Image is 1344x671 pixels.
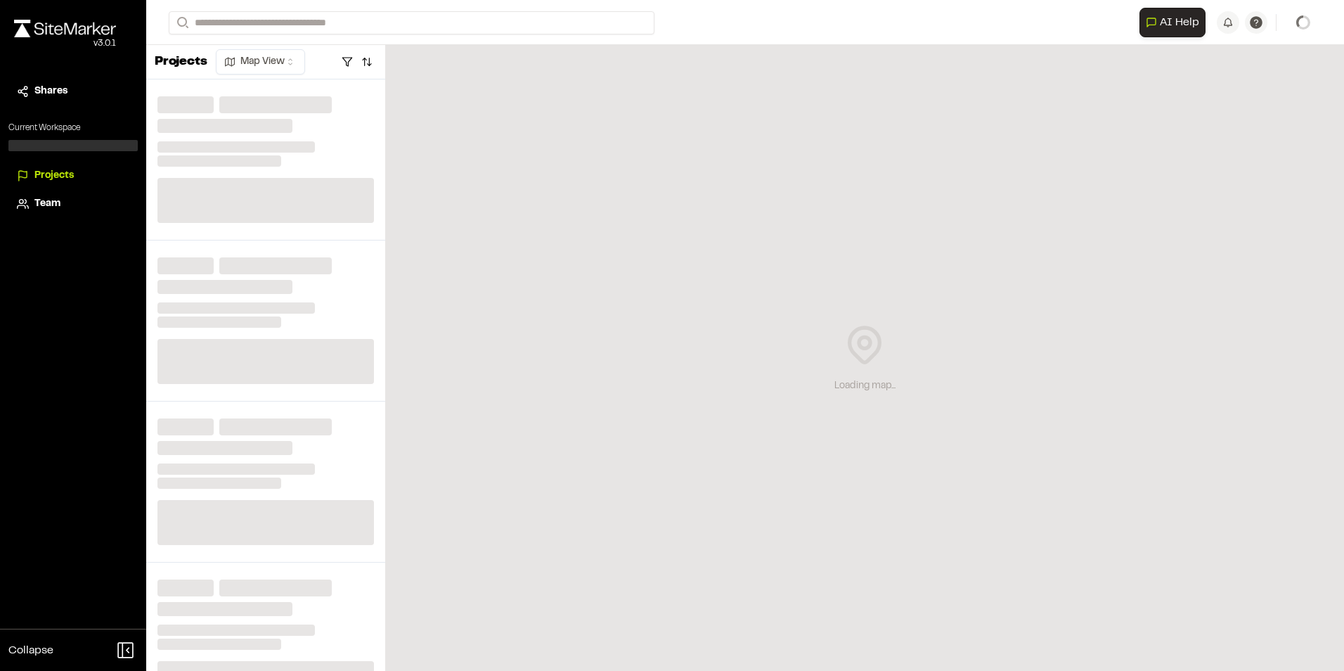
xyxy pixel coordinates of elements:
[17,84,129,99] a: Shares
[34,84,67,99] span: Shares
[14,20,116,37] img: rebrand.png
[8,122,138,134] p: Current Workspace
[34,196,60,212] span: Team
[1160,14,1199,31] span: AI Help
[17,168,129,184] a: Projects
[8,642,53,659] span: Collapse
[155,53,207,72] p: Projects
[169,11,194,34] button: Search
[1139,8,1206,37] button: Open AI Assistant
[34,168,74,184] span: Projects
[1139,8,1211,37] div: Open AI Assistant
[17,196,129,212] a: Team
[14,37,116,50] div: Oh geez...please don't...
[834,378,896,394] div: Loading map...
